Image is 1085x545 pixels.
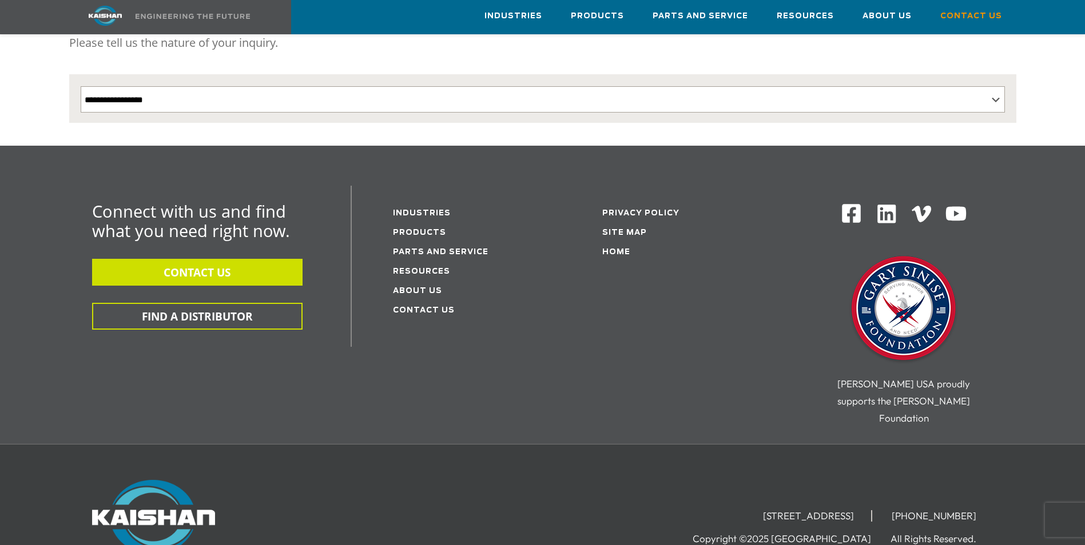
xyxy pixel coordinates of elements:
span: About Us [863,10,912,23]
a: Site Map [602,229,647,237]
span: Products [571,10,624,23]
a: Industries [484,1,542,31]
a: Products [393,229,446,237]
li: All Rights Reserved. [891,533,993,544]
a: Resources [393,268,450,275]
button: FIND A DISTRIBUTOR [92,303,303,330]
img: Facebook [841,203,862,224]
a: Contact Us [393,307,455,314]
li: [PHONE_NUMBER] [875,510,993,522]
img: Gary Sinise Foundation [846,253,961,367]
span: Parts and Service [653,10,748,23]
a: About Us [393,287,442,295]
span: Resources [777,10,834,23]
a: Industries [393,210,451,217]
a: Home [602,249,630,256]
a: Parts and service [393,249,488,256]
span: Connect with us and find what you need right now. [92,200,290,242]
img: Linkedin [876,203,898,225]
img: Youtube [945,203,967,225]
li: Copyright ©2025 [GEOGRAPHIC_DATA] [693,533,888,544]
a: Products [571,1,624,31]
a: Resources [777,1,834,31]
img: Engineering the future [136,14,250,19]
a: Parts and Service [653,1,748,31]
button: CONTACT US [92,259,303,286]
p: Please tell us the nature of your inquiry. [69,31,1016,54]
a: About Us [863,1,912,31]
span: Contact Us [940,10,1002,23]
a: Contact Us [940,1,1002,31]
a: Privacy Policy [602,210,679,217]
span: Industries [484,10,542,23]
img: kaishan logo [62,6,148,26]
span: [PERSON_NAME] USA proudly supports the [PERSON_NAME] Foundation [837,378,970,424]
li: [STREET_ADDRESS] [746,510,872,522]
img: Vimeo [912,206,931,222]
